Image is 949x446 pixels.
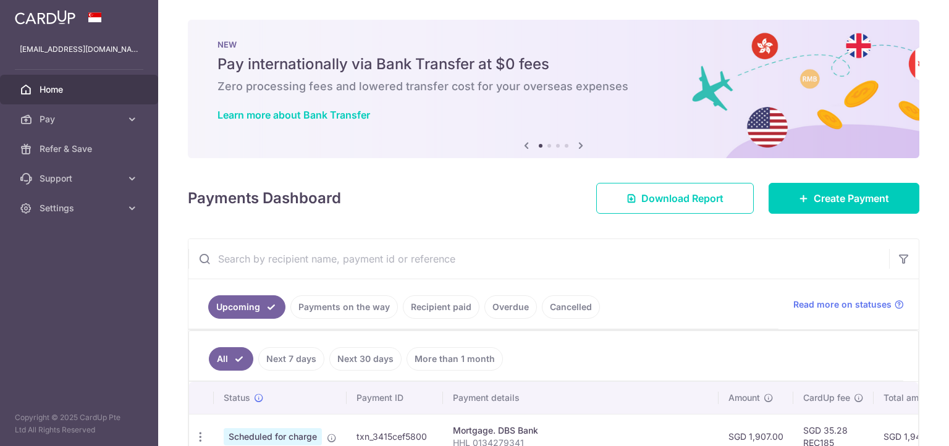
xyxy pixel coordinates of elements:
a: Next 7 days [258,347,324,371]
span: Amount [728,392,760,404]
div: Mortgage. DBS Bank [453,424,709,437]
a: Next 30 days [329,347,402,371]
span: Refer & Save [40,143,121,155]
a: Cancelled [542,295,600,319]
th: Payment ID [347,382,443,414]
a: Payments on the way [290,295,398,319]
a: Create Payment [769,183,919,214]
span: Download Report [641,191,723,206]
a: Recipient paid [403,295,479,319]
span: CardUp fee [803,392,850,404]
span: Scheduled for charge [224,428,322,445]
th: Payment details [443,382,719,414]
h6: Zero processing fees and lowered transfer cost for your overseas expenses [217,79,890,94]
a: Upcoming [208,295,285,319]
img: CardUp [15,10,75,25]
h4: Payments Dashboard [188,187,341,209]
a: Read more on statuses [793,298,904,311]
a: All [209,347,253,371]
span: Support [40,172,121,185]
p: NEW [217,40,890,49]
a: More than 1 month [407,347,503,371]
a: Download Report [596,183,754,214]
h5: Pay internationally via Bank Transfer at $0 fees [217,54,890,74]
input: Search by recipient name, payment id or reference [188,239,889,279]
a: Overdue [484,295,537,319]
span: Total amt. [884,392,924,404]
span: Home [40,83,121,96]
img: Bank transfer banner [188,20,919,158]
span: Settings [40,202,121,214]
span: Read more on statuses [793,298,892,311]
a: Learn more about Bank Transfer [217,109,370,121]
span: Create Payment [814,191,889,206]
p: [EMAIL_ADDRESS][DOMAIN_NAME] [20,43,138,56]
span: Status [224,392,250,404]
span: Pay [40,113,121,125]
